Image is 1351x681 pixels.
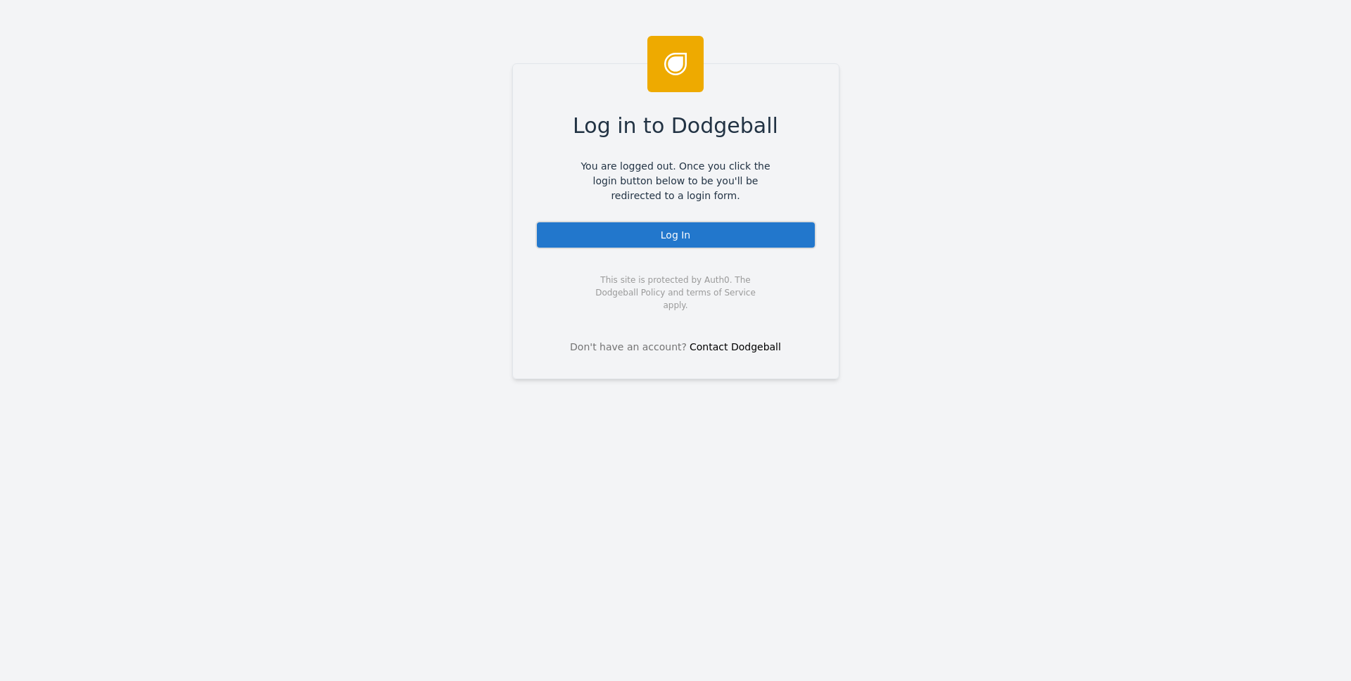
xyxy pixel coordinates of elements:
[573,110,778,141] span: Log in to Dodgeball
[583,274,768,312] span: This site is protected by Auth0. The Dodgeball Policy and terms of Service apply.
[570,340,687,355] span: Don't have an account?
[571,159,781,203] span: You are logged out. Once you click the login button below to be you'll be redirected to a login f...
[690,341,781,352] a: Contact Dodgeball
[535,221,816,249] div: Log In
